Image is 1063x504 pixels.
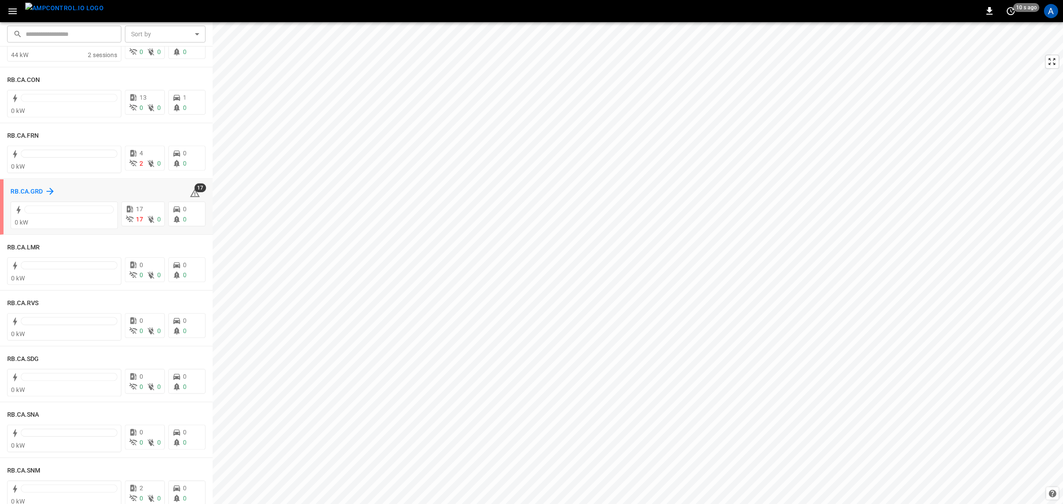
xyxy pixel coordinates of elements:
[183,317,186,324] span: 0
[140,327,143,334] span: 0
[140,317,143,324] span: 0
[140,373,143,380] span: 0
[140,439,143,446] span: 0
[140,160,143,167] span: 2
[11,330,25,337] span: 0 kW
[183,205,186,213] span: 0
[11,51,28,58] span: 44 kW
[1044,4,1058,18] div: profile-icon
[7,131,39,141] h6: RB.CA.FRN
[157,383,161,390] span: 0
[157,327,161,334] span: 0
[11,187,43,197] h6: RB.CA.GRD
[157,495,161,502] span: 0
[7,466,40,476] h6: RB.CA.SNM
[183,485,186,492] span: 0
[7,299,39,308] h6: RB.CA.RVS
[194,183,206,192] span: 17
[183,94,186,101] span: 1
[140,429,143,436] span: 0
[183,104,186,111] span: 0
[183,48,186,55] span: 0
[157,271,161,279] span: 0
[140,495,143,502] span: 0
[140,485,143,492] span: 2
[11,107,25,114] span: 0 kW
[157,439,161,446] span: 0
[136,216,143,223] span: 17
[7,243,40,252] h6: RB.CA.LMR
[183,429,186,436] span: 0
[140,150,143,157] span: 4
[140,48,143,55] span: 0
[11,275,25,282] span: 0 kW
[157,216,161,223] span: 0
[11,442,25,449] span: 0 kW
[15,219,28,226] span: 0 kW
[140,104,143,111] span: 0
[183,495,186,502] span: 0
[88,51,117,58] span: 2 sessions
[140,383,143,390] span: 0
[11,163,25,170] span: 0 kW
[136,205,143,213] span: 17
[11,386,25,393] span: 0 kW
[140,271,143,279] span: 0
[7,75,40,85] h6: RB.CA.CON
[183,216,186,223] span: 0
[157,104,161,111] span: 0
[183,261,186,268] span: 0
[7,354,39,364] h6: RB.CA.SDG
[25,3,104,14] img: ampcontrol.io logo
[140,94,147,101] span: 13
[183,160,186,167] span: 0
[183,373,186,380] span: 0
[1013,3,1040,12] span: 10 s ago
[157,48,161,55] span: 0
[157,160,161,167] span: 0
[183,327,186,334] span: 0
[183,383,186,390] span: 0
[140,261,143,268] span: 0
[1004,4,1018,18] button: set refresh interval
[183,271,186,279] span: 0
[7,410,39,420] h6: RB.CA.SNA
[183,439,186,446] span: 0
[183,150,186,157] span: 0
